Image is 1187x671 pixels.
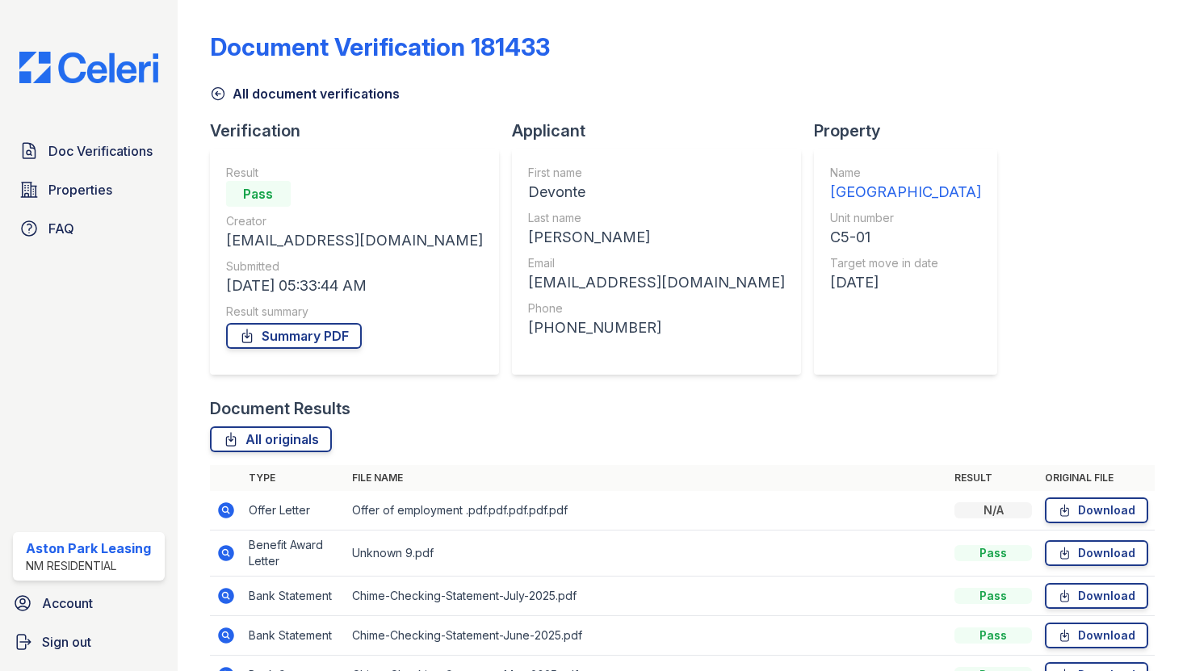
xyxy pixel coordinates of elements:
div: Document Verification 181433 [210,32,550,61]
td: Chime-Checking-Statement-July-2025.pdf [346,577,948,616]
div: Phone [528,300,785,317]
div: [EMAIL_ADDRESS][DOMAIN_NAME] [226,229,483,252]
div: Result summary [226,304,483,320]
td: Unknown 9.pdf [346,531,948,577]
span: Properties [48,180,112,199]
div: Devonte [528,181,785,203]
a: Download [1045,540,1148,566]
th: Type [242,465,346,491]
a: All originals [210,426,332,452]
a: Download [1045,583,1148,609]
div: Email [528,255,785,271]
a: Account [6,587,171,619]
div: First name [528,165,785,181]
td: Bank Statement [242,577,346,616]
div: Document Results [210,397,350,420]
img: CE_Logo_Blue-a8612792a0a2168367f1c8372b55b34899dd931a85d93a1a3d3e32e68fde9ad4.png [6,52,171,83]
div: Pass [954,545,1032,561]
a: FAQ [13,212,165,245]
td: Benefit Award Letter [242,531,346,577]
div: Submitted [226,258,483,275]
td: Chime-Checking-Statement-June-2025.pdf [346,616,948,656]
div: N/A [954,502,1032,518]
div: Last name [528,210,785,226]
div: Applicant [512,120,814,142]
div: Pass [226,181,291,207]
a: Sign out [6,626,171,658]
div: C5-01 [830,226,981,249]
div: [DATE] 05:33:44 AM [226,275,483,297]
div: Creator [226,213,483,229]
td: Offer Letter [242,491,346,531]
div: Name [830,165,981,181]
div: Pass [954,588,1032,604]
span: Sign out [42,632,91,652]
div: [DATE] [830,271,981,294]
th: Original file [1038,465,1155,491]
th: Result [948,465,1038,491]
td: Offer of employment .pdf.pdf.pdf.pdf.pdf [346,491,948,531]
th: File name [346,465,948,491]
div: NM Residential [26,558,151,574]
td: Bank Statement [242,616,346,656]
a: Doc Verifications [13,135,165,167]
div: Property [814,120,1010,142]
div: Pass [954,627,1032,644]
a: Properties [13,174,165,206]
a: Name [GEOGRAPHIC_DATA] [830,165,981,203]
span: Account [42,593,93,613]
span: Doc Verifications [48,141,153,161]
div: [PERSON_NAME] [528,226,785,249]
a: All document verifications [210,84,400,103]
a: Summary PDF [226,323,362,349]
div: [GEOGRAPHIC_DATA] [830,181,981,203]
span: FAQ [48,219,74,238]
div: Unit number [830,210,981,226]
div: [EMAIL_ADDRESS][DOMAIN_NAME] [528,271,785,294]
a: Download [1045,623,1148,648]
div: Target move in date [830,255,981,271]
div: [PHONE_NUMBER] [528,317,785,339]
div: Verification [210,120,512,142]
a: Download [1045,497,1148,523]
div: Result [226,165,483,181]
div: Aston Park Leasing [26,539,151,558]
